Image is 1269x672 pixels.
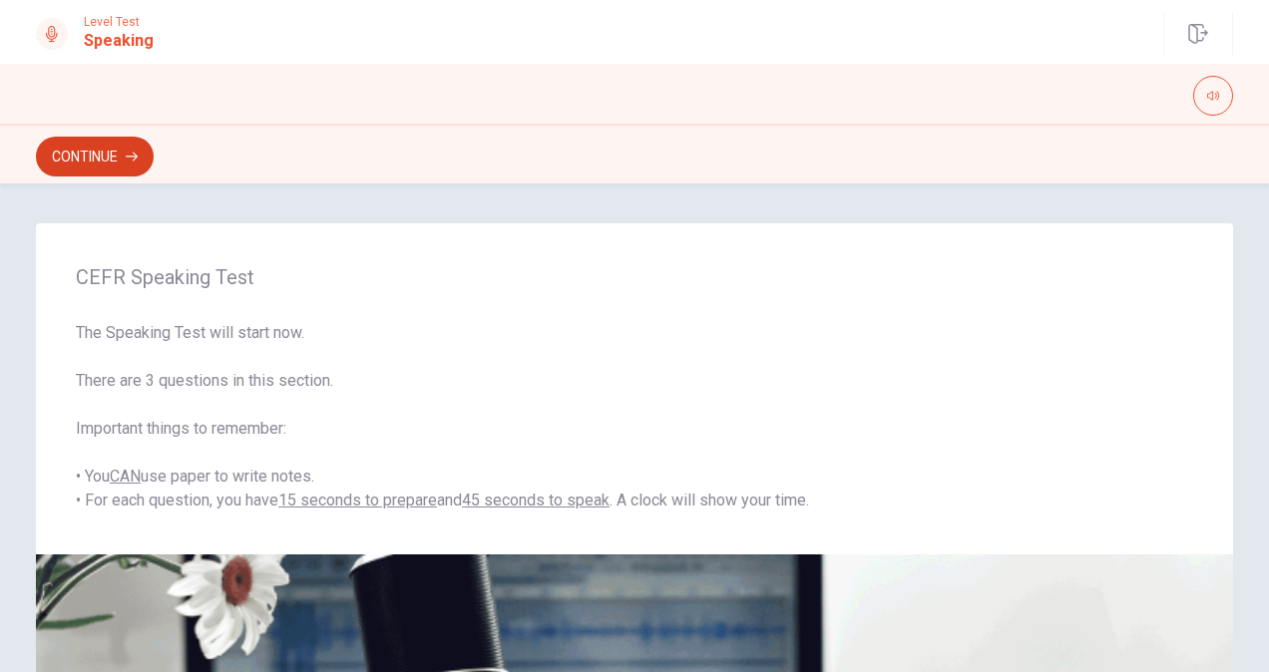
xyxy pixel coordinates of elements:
h1: Speaking [84,29,154,53]
span: Level Test [84,15,154,29]
span: CEFR Speaking Test [76,265,1193,289]
button: Continue [36,137,154,176]
span: The Speaking Test will start now. There are 3 questions in this section. Important things to reme... [76,321,1193,512]
u: 45 seconds to speak [462,491,610,509]
u: 15 seconds to prepare [278,491,437,509]
u: CAN [110,467,141,486]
